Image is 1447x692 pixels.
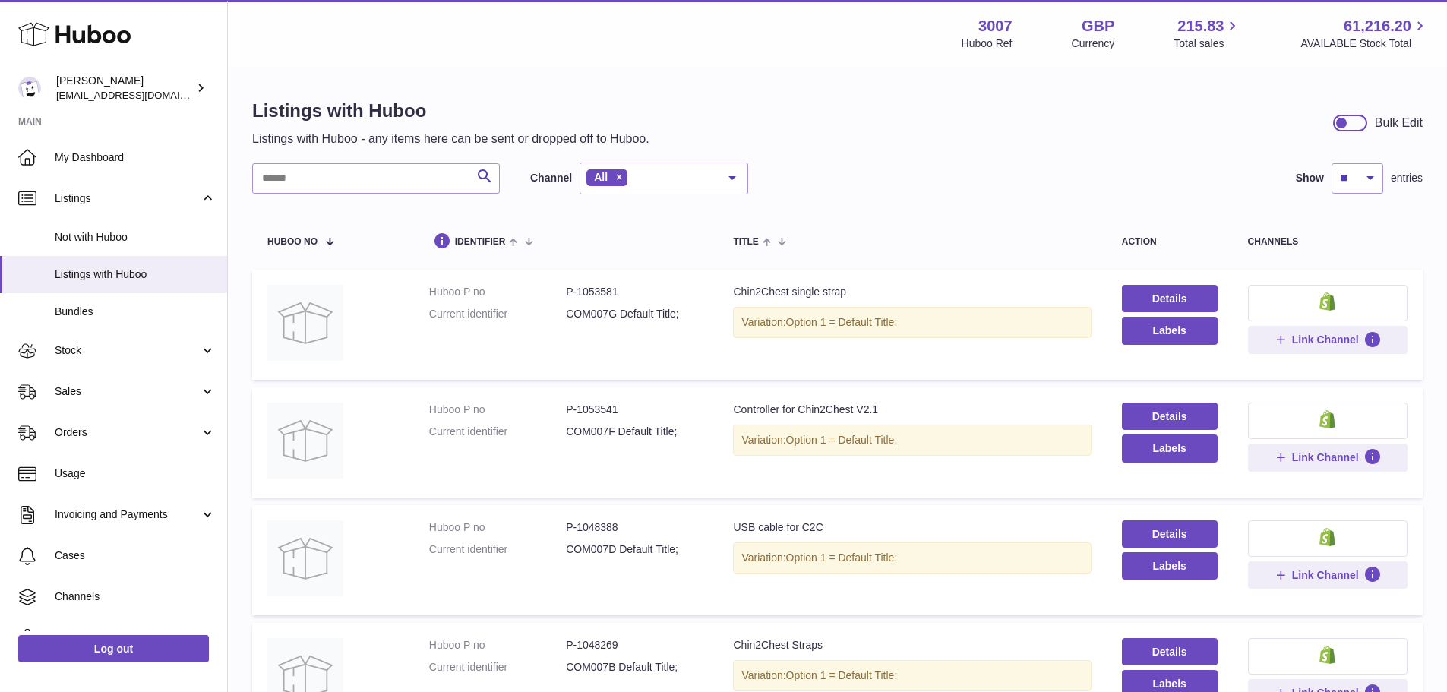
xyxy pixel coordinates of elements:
[733,425,1091,456] div: Variation:
[786,551,898,564] span: Option 1 = Default Title;
[267,237,318,247] span: Huboo no
[55,150,216,165] span: My Dashboard
[1248,237,1408,247] div: channels
[1248,444,1408,471] button: Link Channel
[55,507,200,522] span: Invoicing and Payments
[594,171,608,183] span: All
[1292,333,1359,346] span: Link Channel
[55,630,216,645] span: Settings
[252,99,649,123] h1: Listings with Huboo
[429,403,566,417] dt: Huboo P no
[1122,317,1218,344] button: Labels
[786,669,898,681] span: Option 1 = Default Title;
[18,77,41,100] img: internalAdmin-3007@internal.huboo.com
[55,425,200,440] span: Orders
[1174,16,1241,51] a: 215.83 Total sales
[1122,520,1218,548] a: Details
[267,520,343,596] img: USB cable for C2C
[1082,16,1114,36] strong: GBP
[786,316,898,328] span: Option 1 = Default Title;
[429,542,566,557] dt: Current identifier
[530,171,572,185] label: Channel
[56,74,193,103] div: [PERSON_NAME]
[252,131,649,147] p: Listings with Huboo - any items here can be sent or dropped off to Huboo.
[55,384,200,399] span: Sales
[55,548,216,563] span: Cases
[1391,171,1423,185] span: entries
[1122,285,1218,312] a: Details
[429,425,566,439] dt: Current identifier
[1296,171,1324,185] label: Show
[55,267,216,282] span: Listings with Huboo
[566,403,703,417] dd: P-1053541
[733,542,1091,574] div: Variation:
[1174,36,1241,51] span: Total sales
[566,520,703,535] dd: P-1048388
[566,660,703,675] dd: COM007B Default Title;
[962,36,1013,51] div: Huboo Ref
[733,237,758,247] span: title
[455,237,506,247] span: identifier
[1319,410,1335,428] img: shopify-small.png
[55,230,216,245] span: Not with Huboo
[55,191,200,206] span: Listings
[566,638,703,653] dd: P-1048269
[1319,292,1335,311] img: shopify-small.png
[1177,16,1224,36] span: 215.83
[429,307,566,321] dt: Current identifier
[56,89,223,101] span: [EMAIL_ADDRESS][DOMAIN_NAME]
[733,285,1091,299] div: Chin2Chest single strap
[978,16,1013,36] strong: 3007
[786,434,898,446] span: Option 1 = Default Title;
[733,638,1091,653] div: Chin2Chest Straps
[429,520,566,535] dt: Huboo P no
[1319,528,1335,546] img: shopify-small.png
[267,403,343,479] img: Controller for Chin2Chest V2.1
[1248,326,1408,353] button: Link Channel
[55,466,216,481] span: Usage
[733,403,1091,417] div: Controller for Chin2Chest V2.1
[1300,36,1429,51] span: AVAILABLE Stock Total
[1248,561,1408,589] button: Link Channel
[1300,16,1429,51] a: 61,216.20 AVAILABLE Stock Total
[566,425,703,439] dd: COM007F Default Title;
[55,589,216,604] span: Channels
[733,660,1091,691] div: Variation:
[429,285,566,299] dt: Huboo P no
[1292,568,1359,582] span: Link Channel
[733,307,1091,338] div: Variation:
[566,307,703,321] dd: COM007G Default Title;
[55,343,200,358] span: Stock
[18,635,209,662] a: Log out
[55,305,216,319] span: Bundles
[566,285,703,299] dd: P-1053581
[1344,16,1411,36] span: 61,216.20
[267,285,343,361] img: Chin2Chest single strap
[1072,36,1115,51] div: Currency
[733,520,1091,535] div: USB cable for C2C
[1319,646,1335,664] img: shopify-small.png
[1122,237,1218,247] div: action
[1122,638,1218,665] a: Details
[1292,450,1359,464] span: Link Channel
[566,542,703,557] dd: COM007D Default Title;
[1122,552,1218,580] button: Labels
[429,638,566,653] dt: Huboo P no
[429,660,566,675] dt: Current identifier
[1122,403,1218,430] a: Details
[1122,434,1218,462] button: Labels
[1375,115,1423,131] div: Bulk Edit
